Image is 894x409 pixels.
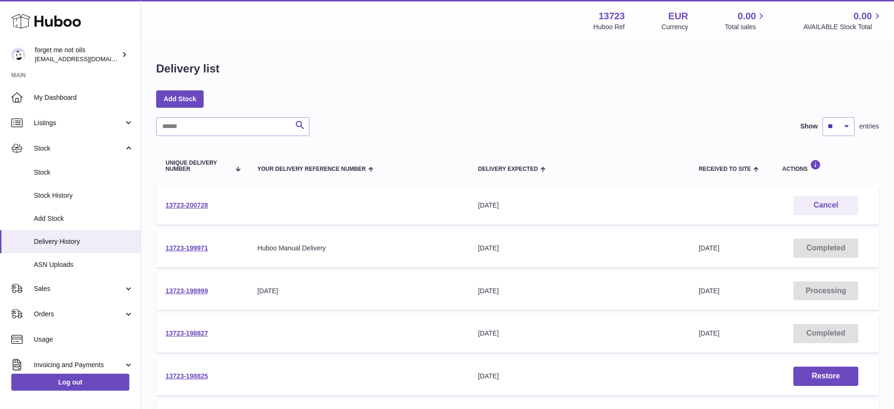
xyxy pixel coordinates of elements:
a: 13723-199971 [166,244,208,252]
span: Total sales [725,23,767,32]
span: Delivery History [34,237,134,246]
span: 0.00 [854,10,872,23]
a: 13723-198999 [166,287,208,295]
span: Orders [34,310,124,319]
div: Huboo Ref [593,23,625,32]
a: 0.00 AVAILABLE Stock Total [803,10,883,32]
span: Sales [34,284,124,293]
span: [DATE] [699,329,720,337]
span: Stock [34,144,124,153]
span: 0.00 [738,10,756,23]
strong: 13723 [599,10,625,23]
span: Your Delivery Reference Number [257,166,366,172]
button: Cancel [793,196,858,215]
a: 13723-200728 [166,201,208,209]
a: 13723-198825 [166,372,208,380]
span: Unique Delivery Number [166,160,230,172]
span: Stock [34,168,134,177]
div: [DATE] [478,201,680,210]
a: 13723-198827 [166,329,208,337]
button: Restore [793,367,858,386]
span: entries [859,122,879,131]
div: Currency [662,23,688,32]
span: Usage [34,335,134,344]
img: forgetmenothf@gmail.com [11,48,25,62]
span: [EMAIL_ADDRESS][DOMAIN_NAME] [35,55,138,63]
a: 0.00 Total sales [725,10,767,32]
span: Add Stock [34,214,134,223]
div: [DATE] [257,287,459,296]
div: [DATE] [478,329,680,338]
span: Stock History [34,191,134,200]
label: Show [800,122,818,131]
span: My Dashboard [34,93,134,102]
span: [DATE] [699,244,720,252]
span: Received to Site [699,166,751,172]
div: [DATE] [478,287,680,296]
span: Delivery Expected [478,166,538,172]
h1: Delivery list [156,61,220,76]
div: Actions [782,160,870,172]
a: Log out [11,374,129,391]
div: forget me not oils [35,46,119,64]
strong: EUR [668,10,688,23]
div: [DATE] [478,372,680,381]
span: ASN Uploads [34,260,134,269]
div: Huboo Manual Delivery [257,244,459,253]
span: [DATE] [699,287,720,295]
span: Invoicing and Payments [34,361,124,369]
span: Listings [34,119,124,128]
a: Add Stock [156,90,204,107]
span: AVAILABLE Stock Total [803,23,883,32]
div: [DATE] [478,244,680,253]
